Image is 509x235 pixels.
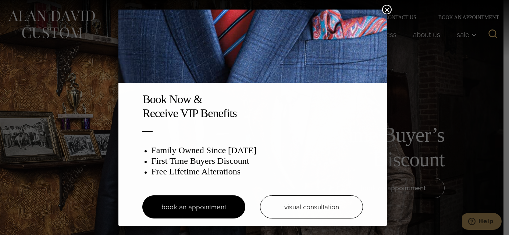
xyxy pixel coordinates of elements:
[142,195,245,218] a: book an appointment
[151,145,363,156] h3: Family Owned Since [DATE]
[151,156,363,166] h3: First Time Buyers Discount
[382,5,392,14] button: Close
[151,166,363,177] h3: Free Lifetime Alterations
[142,92,363,120] h2: Book Now & Receive VIP Benefits
[260,195,363,218] a: visual consultation
[17,5,32,12] span: Help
